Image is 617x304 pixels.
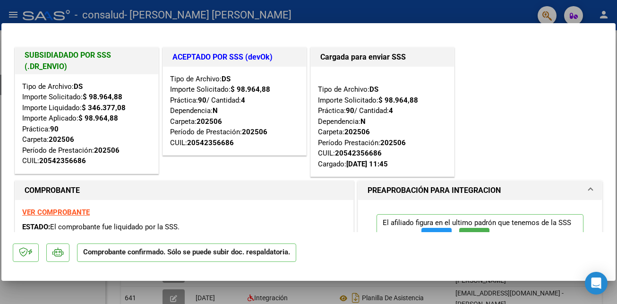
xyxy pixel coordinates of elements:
strong: 202506 [197,117,222,126]
strong: COMPROBANTE [25,186,80,195]
div: Open Intercom Messenger [585,272,608,295]
strong: 202506 [49,135,74,144]
strong: 202506 [380,139,406,147]
div: 20542356686 [39,156,86,166]
strong: 90 [346,106,354,115]
strong: DS [369,85,378,94]
mat-expansion-panel-header: PREAPROBACIÓN PARA INTEGRACION [358,181,602,200]
strong: [DATE] 11:45 [346,160,388,168]
strong: $ 346.377,08 [82,104,126,112]
strong: 4 [389,106,393,115]
span: ESTADO: [22,223,50,231]
strong: DS [74,82,83,91]
strong: N [213,106,218,115]
button: SSS [459,228,489,245]
div: Tipo de Archivo: Importe Solicitado: Práctica: / Cantidad: Dependencia: Carpeta: Período de Prest... [170,74,299,148]
strong: 90 [50,125,59,133]
h1: ACEPTADO POR SSS (devOk) [172,52,297,63]
strong: $ 98.964,88 [378,96,418,104]
strong: $ 98.964,88 [231,85,270,94]
strong: 202506 [94,146,120,155]
h1: Cargada para enviar SSS [320,52,445,63]
p: El afiliado figura en el ultimo padrón que tenemos de la SSS de [377,214,583,250]
div: 20542356686 [187,138,234,148]
button: FTP [421,228,452,245]
strong: $ 98.964,88 [83,93,122,101]
strong: 90 [198,96,206,104]
strong: 202506 [344,128,370,136]
div: 20542356686 [335,148,382,159]
h1: PREAPROBACIÓN PARA INTEGRACION [368,185,501,196]
strong: DS [222,75,231,83]
span: El comprobante fue liquidado por la SSS. [50,223,180,231]
a: VER COMPROBANTE [22,208,90,217]
div: Tipo de Archivo: Importe Solicitado: Importe Liquidado: Importe Aplicado: Práctica: Carpeta: Perí... [22,81,151,166]
strong: 4 [241,96,245,104]
h1: SUBSIDIADADO POR SSS (.DR_ENVIO) [25,50,149,72]
strong: N [360,117,366,126]
strong: $ 98.964,88 [78,114,118,122]
p: Comprobante confirmado. Sólo se puede subir doc. respaldatoria. [77,243,296,262]
div: Tipo de Archivo: Importe Solicitado: Práctica: / Cantidad: Dependencia: Carpeta: Período Prestaci... [318,74,447,170]
strong: 202506 [242,128,267,136]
